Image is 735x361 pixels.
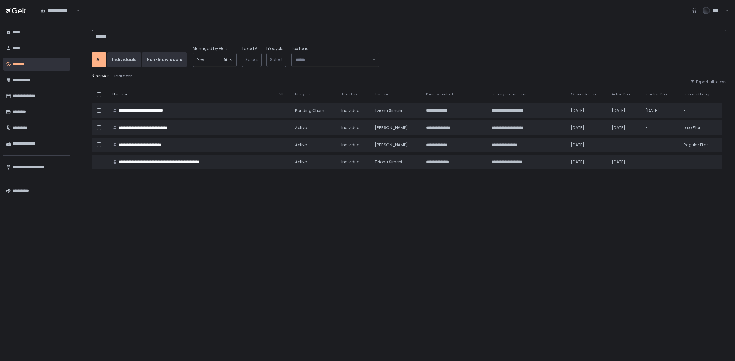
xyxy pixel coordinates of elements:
div: Individual [341,125,367,131]
div: Search for option [193,53,236,67]
span: active [295,142,307,148]
span: Tax lead [375,92,390,97]
div: - [646,142,676,148]
span: Tax Lead [291,46,309,51]
div: [DATE] [571,125,605,131]
div: [DATE] [612,108,638,113]
div: Individual [341,108,367,113]
div: Late Filer [684,125,718,131]
button: Clear filter [111,73,132,79]
div: [PERSON_NAME] [375,142,419,148]
span: Taxed as [341,92,357,97]
button: Clear Selected [224,58,227,61]
span: VIP [279,92,284,97]
span: active [295,159,307,165]
div: - [646,125,676,131]
label: Taxed As [242,46,260,51]
span: active [295,125,307,131]
div: Search for option [292,53,379,67]
div: [DATE] [571,108,605,113]
div: [PERSON_NAME] [375,125,419,131]
button: Export all to csv [690,79,726,85]
div: Non-Individuals [147,57,182,62]
div: Regular Filer [684,142,718,148]
div: Individual [341,142,367,148]
span: Onboarded on [571,92,596,97]
div: [DATE] [571,142,605,148]
div: Individual [341,159,367,165]
span: Select [270,57,283,62]
div: - [684,108,718,113]
div: - [684,159,718,165]
button: All [92,52,106,67]
input: Search for option [296,57,372,63]
span: Lifecycle [295,92,310,97]
label: Lifecycle [266,46,284,51]
button: Non-Individuals [142,52,187,67]
span: Inactive Date [646,92,668,97]
span: Primary contact email [492,92,530,97]
span: Managed by Gelt [193,46,227,51]
span: Preferred Filing [684,92,709,97]
span: Select [245,57,258,62]
span: pending Churn [295,108,324,113]
div: 4 results [92,73,726,79]
div: Tziona Simchi [375,159,419,165]
div: Tziona Simchi [375,108,419,113]
span: Active Date [612,92,631,97]
input: Search for option [204,57,224,63]
span: Primary contact [426,92,453,97]
div: - [612,142,638,148]
div: [DATE] [646,108,676,113]
button: Individuals [107,52,141,67]
div: [DATE] [612,159,638,165]
div: [DATE] [612,125,638,131]
div: Search for option [37,4,80,17]
div: All [96,57,102,62]
div: Individuals [112,57,136,62]
div: - [646,159,676,165]
span: Name [112,92,123,97]
div: [DATE] [571,159,605,165]
span: Yes [197,57,204,63]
